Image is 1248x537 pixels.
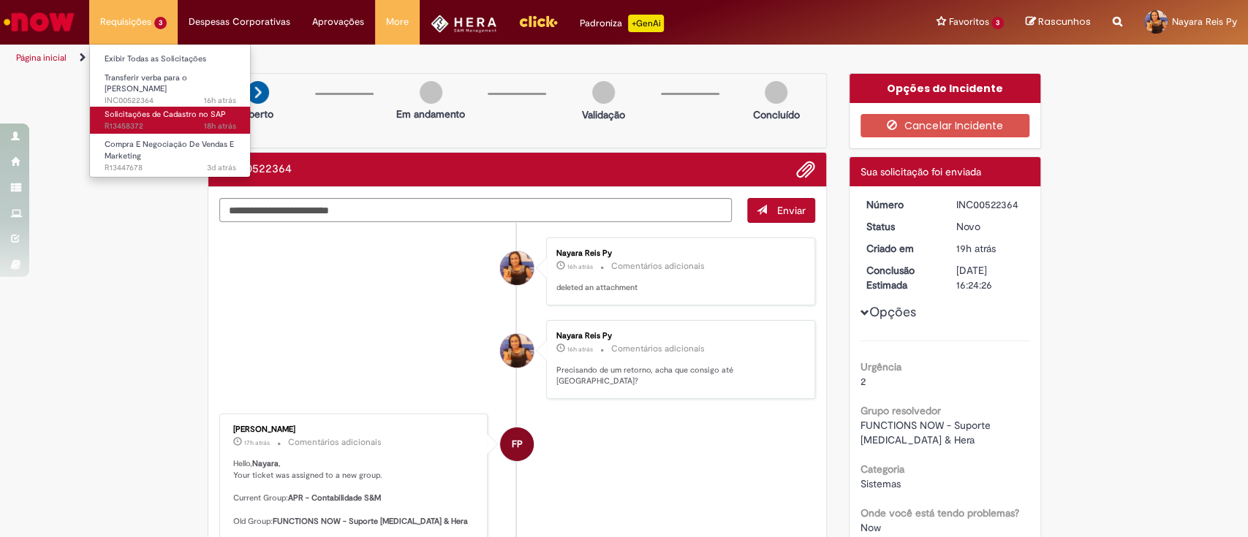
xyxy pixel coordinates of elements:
div: Novo [956,219,1024,234]
div: 28/08/2025 14:24:26 [956,241,1024,256]
p: Aberto [242,107,273,121]
dt: Status [855,219,945,234]
span: Nayara Reis Py [1172,15,1237,28]
b: Grupo resolvedor [861,404,941,417]
a: Exibir Todas as Solicitações [90,51,251,67]
dt: Criado em [855,241,945,256]
p: Validação [582,107,625,122]
div: Felipe Petrocelli [500,427,534,461]
b: Urgência [861,360,901,373]
small: Comentários adicionais [611,343,705,355]
div: Padroniza [580,15,664,32]
img: HeraLogo.png [431,15,497,33]
p: Em andamento [396,107,465,121]
p: Hello, , Your ticket was assigned to a new group. Current Group: Old Group: [233,458,477,527]
span: 3 [991,17,1004,29]
img: ServiceNow [1,7,77,37]
p: Precisando de um retorno, acha que consigo até [GEOGRAPHIC_DATA]? [556,365,800,387]
a: Aberto INC00522364 : Transferir verba para o Hera [90,70,251,102]
span: Transferir verba para o [PERSON_NAME] [105,72,187,95]
span: 3 [154,17,167,29]
div: [DATE] 16:24:26 [956,263,1024,292]
time: 28/08/2025 14:47:30 [204,121,236,132]
span: Sua solicitação foi enviada [861,165,981,178]
time: 28/08/2025 16:38:22 [567,262,593,271]
span: 16h atrás [567,262,593,271]
ul: Requisições [89,44,251,178]
span: 16h atrás [567,345,593,354]
span: Compra E Negociação De Vendas E Marketing [105,139,234,161]
span: FP [512,427,523,462]
span: Now [861,521,881,534]
div: Nayara Reis Py [556,332,800,340]
img: img-circle-grey.png [765,81,787,104]
a: Aberto R13458372 : Solicitações de Cadastro no SAP [90,107,251,134]
div: Opções do Incidente [850,74,1040,103]
button: Cancelar Incidente [861,114,1029,137]
dt: Número [855,197,945,212]
time: 28/08/2025 15:57:15 [244,438,270,447]
div: Nayara Reis Py [500,334,534,367]
img: arrow-next.png [246,81,269,104]
button: Enviar [747,198,815,223]
span: Aprovações [312,15,364,29]
span: 17h atrás [244,438,270,447]
a: Aberto R13447678 : Compra E Negociação De Vendas E Marketing [90,137,251,168]
span: Favoritos [948,15,988,29]
h2: INC00522364 Histórico de tíquete [219,163,292,176]
span: Sistemas [861,477,901,490]
p: +GenAi [628,15,664,32]
span: 2 [861,375,866,388]
small: Comentários adicionais [611,260,705,273]
span: More [386,15,409,29]
span: 3d atrás [207,162,236,173]
span: R13447678 [105,162,236,174]
time: 28/08/2025 16:38:22 [204,95,236,106]
span: Solicitações de Cadastro no SAP [105,109,226,120]
time: 28/08/2025 14:24:26 [956,242,996,255]
span: Requisições [100,15,151,29]
img: click_logo_yellow_360x200.png [518,10,558,32]
time: 26/08/2025 11:07:57 [207,162,236,173]
dt: Conclusão Estimada [855,263,945,292]
ul: Trilhas de página [11,45,821,72]
b: FUNCTIONS NOW - Suporte [MEDICAL_DATA] & Hera [273,516,468,527]
b: Nayara [252,458,279,469]
span: Despesas Corporativas [189,15,290,29]
img: img-circle-grey.png [420,81,442,104]
a: Rascunhos [1026,15,1091,29]
b: APR - Contabilidade S&M [288,492,381,503]
span: Rascunhos [1038,15,1091,28]
img: img-circle-grey.png [592,81,615,104]
span: INC00522364 [105,95,236,107]
b: Onde você está tendo problemas? [861,506,1019,519]
div: Nayara Reis Py [500,251,534,285]
div: Nayara Reis Py [556,249,800,258]
textarea: Digite sua mensagem aqui... [219,198,733,223]
span: Enviar [777,204,806,217]
span: FUNCTIONS NOW - Suporte [MEDICAL_DATA] & Hera [861,419,994,446]
b: Categoria [861,462,904,476]
p: deleted an attachment [556,282,800,294]
div: INC00522364 [956,197,1024,212]
span: R13458372 [105,121,236,132]
time: 28/08/2025 16:38:04 [567,345,593,354]
div: [PERSON_NAME] [233,425,477,434]
span: 16h atrás [204,95,236,106]
span: 18h atrás [204,121,236,132]
small: Comentários adicionais [288,436,382,449]
span: 19h atrás [956,242,996,255]
p: Concluído [753,107,800,122]
a: Página inicial [16,52,67,64]
button: Adicionar anexos [796,160,815,179]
